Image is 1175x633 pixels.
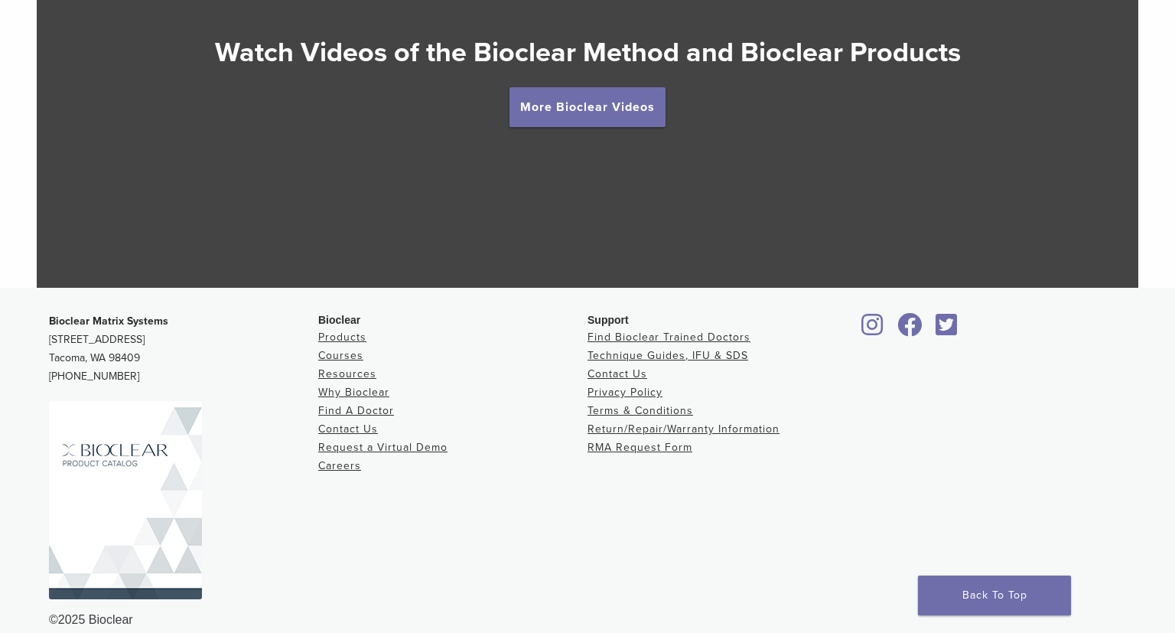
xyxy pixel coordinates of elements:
[930,322,962,338] a: Bioclear
[318,349,363,362] a: Courses
[318,459,361,472] a: Careers
[318,367,376,380] a: Resources
[37,34,1138,71] h2: Watch Videos of the Bioclear Method and Bioclear Products
[318,441,448,454] a: Request a Virtual Demo
[318,386,389,399] a: Why Bioclear
[49,312,318,386] p: [STREET_ADDRESS] Tacoma, WA 98409 [PHONE_NUMBER]
[587,404,693,417] a: Terms & Conditions
[587,314,629,326] span: Support
[587,441,692,454] a: RMA Request Form
[857,322,889,338] a: Bioclear
[918,576,1071,615] a: Back To Top
[49,315,168,328] strong: Bioclear Matrix Systems
[587,367,647,380] a: Contact Us
[318,331,366,344] a: Products
[892,322,927,338] a: Bioclear
[587,386,662,399] a: Privacy Policy
[49,611,1126,629] div: ©2025 Bioclear
[49,401,202,599] img: Bioclear
[509,87,666,127] a: More Bioclear Videos
[587,349,748,362] a: Technique Guides, IFU & SDS
[318,423,378,436] a: Contact Us
[318,314,360,326] span: Bioclear
[587,423,780,436] a: Return/Repair/Warranty Information
[318,404,394,417] a: Find A Doctor
[587,331,750,344] a: Find Bioclear Trained Doctors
